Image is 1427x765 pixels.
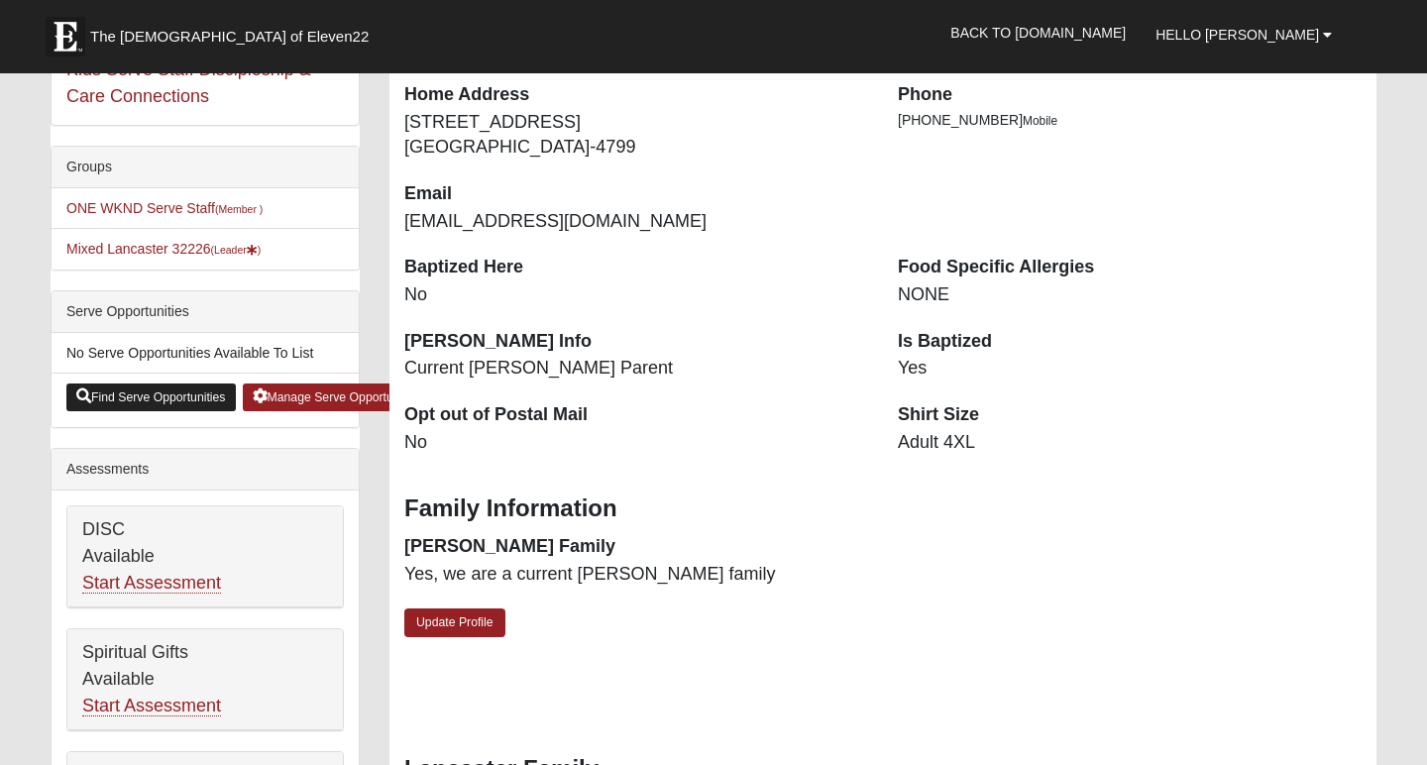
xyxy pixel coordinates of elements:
[404,608,505,637] a: Update Profile
[404,430,868,456] dd: No
[404,329,868,355] dt: [PERSON_NAME] Info
[404,534,868,560] dt: [PERSON_NAME] Family
[52,147,359,188] div: Groups
[898,329,1362,355] dt: Is Baptized
[898,255,1362,280] dt: Food Specific Allergies
[67,506,343,607] div: DISC Available
[404,402,868,428] dt: Opt out of Postal Mail
[67,629,343,730] div: Spiritual Gifts Available
[66,383,236,411] a: Find Serve Opportunities
[898,110,1362,131] li: [PHONE_NUMBER]
[404,282,868,308] dd: No
[898,356,1362,382] dd: Yes
[36,7,432,56] a: The [DEMOGRAPHIC_DATA] of Eleven22
[1155,27,1319,43] span: Hello [PERSON_NAME]
[404,494,1362,523] h3: Family Information
[404,209,868,235] dd: [EMAIL_ADDRESS][DOMAIN_NAME]
[404,356,868,382] dd: Current [PERSON_NAME] Parent
[82,696,221,716] a: Start Assessment
[52,449,359,491] div: Assessments
[404,255,868,280] dt: Baptized Here
[66,200,263,216] a: ONE WKND Serve Staff(Member )
[215,203,263,215] small: (Member )
[90,27,369,47] span: The [DEMOGRAPHIC_DATA] of Eleven22
[404,181,868,207] dt: Email
[404,562,868,588] dd: Yes, we are a current [PERSON_NAME] family
[52,291,359,333] div: Serve Opportunities
[46,17,85,56] img: Eleven22 logo
[243,383,432,411] a: Manage Serve Opportunities
[82,573,221,594] a: Start Assessment
[52,333,359,374] li: No Serve Opportunities Available To List
[404,82,868,108] dt: Home Address
[1141,10,1347,59] a: Hello [PERSON_NAME]
[898,82,1362,108] dt: Phone
[935,8,1141,57] a: Back to [DOMAIN_NAME]
[898,402,1362,428] dt: Shirt Size
[211,244,262,256] small: (Leader )
[404,110,868,161] dd: [STREET_ADDRESS] [GEOGRAPHIC_DATA]-4799
[898,282,1362,308] dd: NONE
[66,241,261,257] a: Mixed Lancaster 32226(Leader)
[898,430,1362,456] dd: Adult 4XL
[1023,114,1057,128] span: Mobile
